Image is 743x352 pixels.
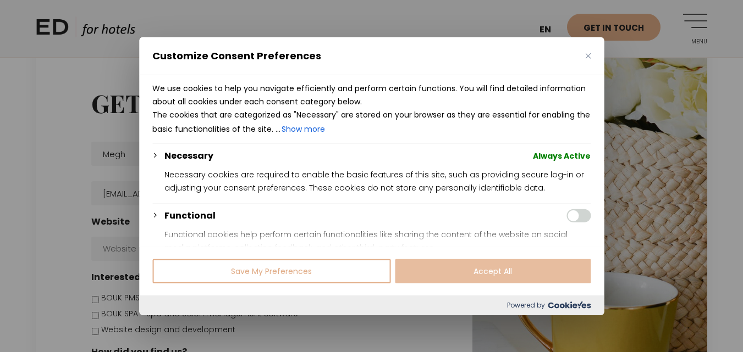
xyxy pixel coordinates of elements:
span: Customize Consent Preferences [152,49,321,62]
p: We use cookies to help you navigate efficiently and perform certain functions. You will find deta... [152,81,591,108]
button: Show more [280,121,326,136]
button: Save My Preferences [152,259,390,283]
img: Cookieyes logo [548,301,591,309]
button: Necessary [164,149,213,162]
button: Accept All [395,259,591,283]
span: Always Active [533,149,591,162]
img: Close [585,53,591,58]
p: The cookies that are categorized as "Necessary" are stored on your browser as they are essential ... [152,108,591,136]
div: Powered by [139,295,604,315]
p: Necessary cookies are required to enable the basic features of this site, such as providing secur... [164,167,591,194]
input: Enable Functional [566,209,591,222]
button: Functional [164,209,216,222]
